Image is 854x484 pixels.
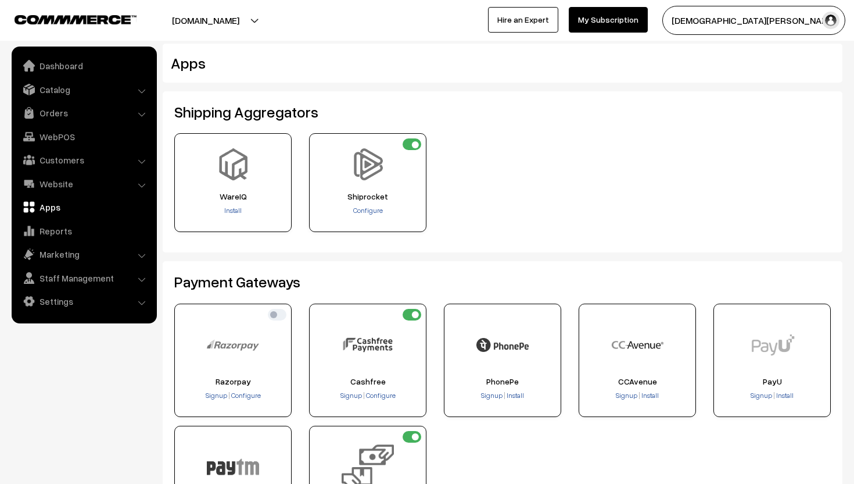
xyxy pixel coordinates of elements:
img: Shiprocket [352,148,384,180]
a: WebPOS [15,126,153,147]
span: Cashfree [313,377,422,386]
div: | [717,390,827,402]
a: Signup [481,391,504,400]
button: [DEMOGRAPHIC_DATA][PERSON_NAME] [662,6,845,35]
a: Marketing [15,244,153,265]
a: Website [15,173,153,194]
img: CCAvenue [611,319,663,371]
img: user [822,12,839,29]
a: COMMMERCE [15,12,116,26]
a: Install [505,391,524,400]
button: [DOMAIN_NAME] [131,6,280,35]
span: Shiprocket [313,192,422,201]
a: Customers [15,150,153,170]
a: Configure [365,391,396,400]
a: Signup [206,391,228,400]
img: Cashfree [342,319,394,371]
span: Signup [481,391,503,400]
a: Catalog [15,79,153,100]
div: | [178,390,288,402]
span: Install [641,391,659,400]
span: Configure [366,391,396,400]
a: Install [775,391,794,400]
span: Signup [206,391,227,400]
span: Install [776,391,794,400]
a: Configure [230,391,261,400]
a: My Subscription [569,7,648,33]
a: Signup [616,391,638,400]
span: WareIQ [178,192,288,201]
a: Signup [340,391,363,400]
img: WareIQ [217,148,249,180]
a: Install [640,391,659,400]
a: Hire an Expert [488,7,558,33]
img: COMMMERCE [15,15,137,24]
a: Apps [15,197,153,218]
img: PayU [746,319,798,371]
a: Signup [751,391,773,400]
a: Dashboard [15,55,153,76]
span: CCAvenue [583,377,692,386]
a: Reports [15,220,153,241]
span: Signup [340,391,362,400]
div: | [448,390,557,402]
a: Settings [15,291,153,312]
span: Signup [751,391,772,400]
span: Install [507,391,524,400]
span: PayU [717,377,827,386]
span: PhonePe [448,377,557,386]
h2: Payment Gateways [174,273,831,291]
div: | [583,390,692,402]
a: Orders [15,102,153,123]
span: Configure [231,391,261,400]
img: PhonePe [476,319,529,371]
span: Razorpay [178,377,288,386]
a: Staff Management [15,268,153,289]
img: Razorpay [207,319,259,371]
a: Install [224,206,242,215]
a: Configure [353,206,383,215]
div: | [313,390,422,402]
h2: Shipping Aggregators [174,103,831,121]
h2: Apps [171,54,721,72]
span: Signup [616,391,637,400]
